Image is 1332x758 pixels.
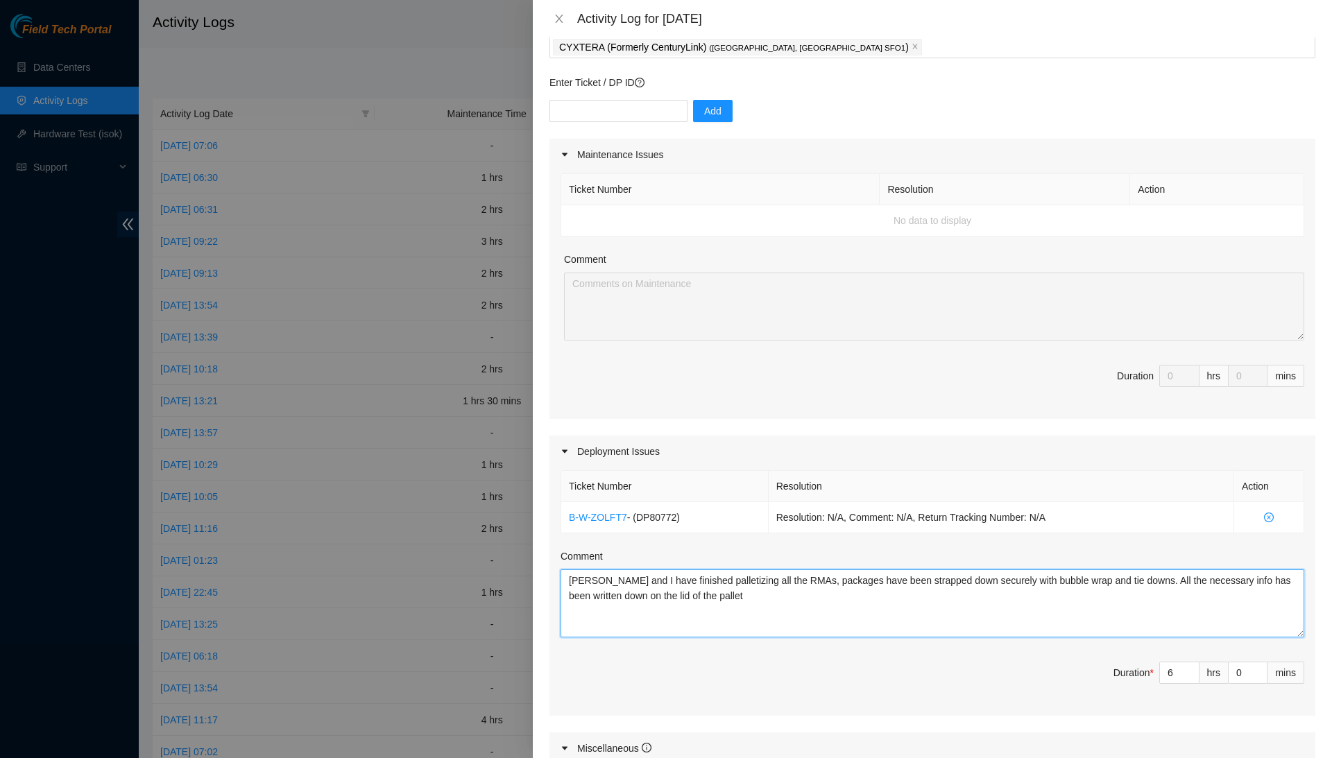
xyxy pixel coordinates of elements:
span: close-circle [1242,512,1296,522]
th: Resolution [880,174,1130,205]
span: caret-right [561,744,569,752]
label: Comment [564,252,606,267]
span: Add [704,103,721,119]
div: Activity Log for [DATE] [577,11,1315,26]
div: mins [1267,662,1304,684]
div: Duration [1117,368,1154,384]
button: Close [549,12,569,26]
th: Ticket Number [561,174,880,205]
button: Add [693,100,733,122]
th: Resolution [769,471,1234,502]
span: ( [GEOGRAPHIC_DATA], [GEOGRAPHIC_DATA] SFO1 [709,44,905,52]
td: No data to display [561,205,1304,236]
th: Action [1234,471,1304,502]
div: Maintenance Issues [549,139,1315,171]
textarea: Comment [564,273,1304,341]
span: info-circle [642,743,651,752]
div: Duration [1113,665,1154,680]
p: Enter Ticket / DP ID [549,75,1315,90]
div: hrs [1199,662,1229,684]
a: B-W-ZOLFT7 [569,512,627,523]
span: - ( DP80772 ) [627,512,680,523]
span: close [554,13,565,24]
span: question-circle [635,78,644,87]
label: Comment [561,549,603,564]
div: Deployment Issues [549,436,1315,467]
textarea: Comment [561,569,1304,637]
span: caret-right [561,150,569,159]
span: close [912,43,919,51]
th: Ticket Number [561,471,769,502]
div: mins [1267,365,1304,387]
div: hrs [1199,365,1229,387]
div: Miscellaneous [577,741,651,756]
th: Action [1130,174,1304,205]
p: CYXTERA (Formerly CenturyLink) ) [559,40,909,55]
td: Resolution: N/A, Comment: N/A, Return Tracking Number: N/A [769,502,1234,533]
span: caret-right [561,447,569,456]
